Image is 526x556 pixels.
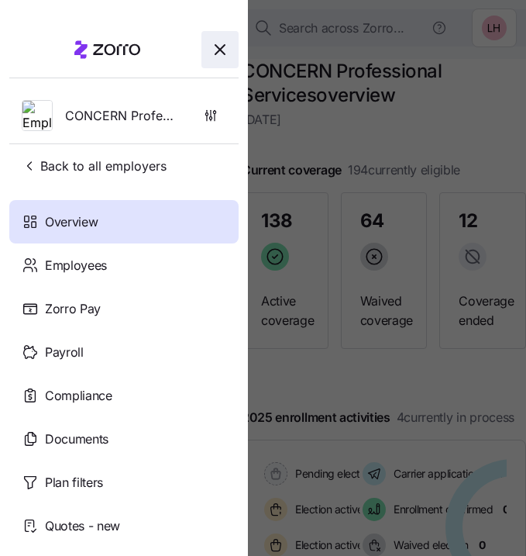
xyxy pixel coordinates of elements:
span: Overview [45,212,98,232]
a: Plan filters [9,461,239,504]
span: Documents [45,430,108,449]
a: Zorro Pay [9,287,239,330]
span: Quotes - new [45,516,120,536]
a: Documents [9,417,239,461]
span: Payroll [45,343,84,362]
span: CONCERN Professional Services [65,106,177,126]
button: Back to all employers [15,150,173,181]
span: Plan filters [45,473,103,492]
a: Employees [9,243,239,287]
a: Payroll [9,330,239,374]
span: Zorro Pay [45,299,101,319]
a: Compliance [9,374,239,417]
span: Back to all employers [22,157,167,175]
span: Compliance [45,386,112,406]
a: Overview [9,200,239,243]
img: Employer logo [22,101,52,132]
span: Employees [45,256,107,275]
a: Quotes - new [9,504,239,547]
